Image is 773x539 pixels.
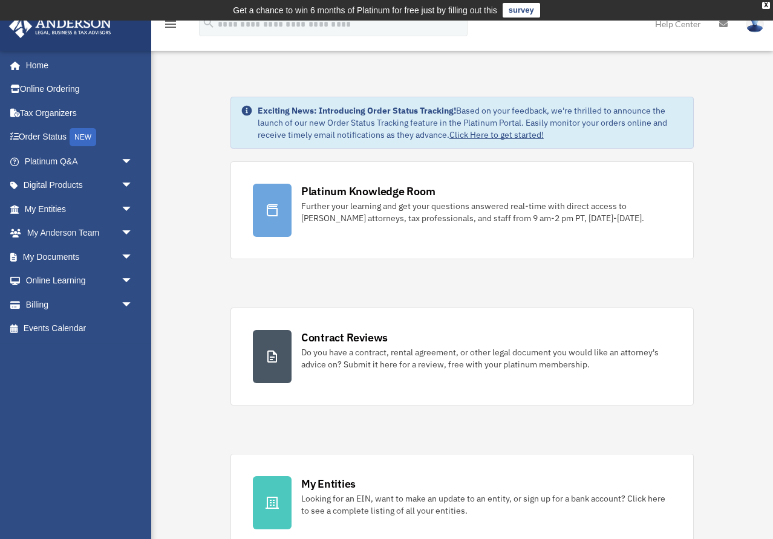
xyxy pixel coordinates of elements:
a: My Entitiesarrow_drop_down [8,197,151,221]
a: Click Here to get started! [449,129,544,140]
div: My Entities [301,476,356,491]
img: Anderson Advisors Platinum Portal [5,15,115,38]
div: Based on your feedback, we're thrilled to announce the launch of our new Order Status Tracking fe... [258,105,683,141]
a: Platinum Q&Aarrow_drop_down [8,149,151,173]
div: Get a chance to win 6 months of Platinum for free just by filling out this [233,3,497,18]
div: Looking for an EIN, want to make an update to an entity, or sign up for a bank account? Click her... [301,492,671,517]
div: Do you have a contract, rental agreement, or other legal document you would like an attorney's ad... [301,346,671,370]
a: Tax Organizers [8,101,151,125]
span: arrow_drop_down [121,197,145,222]
div: Platinum Knowledge Room [301,184,435,199]
a: Digital Productsarrow_drop_down [8,173,151,198]
a: survey [503,3,540,18]
span: arrow_drop_down [121,149,145,174]
a: Home [8,53,145,77]
img: User Pic [746,15,764,33]
a: My Documentsarrow_drop_down [8,245,151,269]
a: Platinum Knowledge Room Further your learning and get your questions answered real-time with dire... [230,161,694,259]
a: Order StatusNEW [8,125,151,150]
i: menu [163,17,178,31]
i: search [202,16,215,30]
a: Online Ordering [8,77,151,102]
a: Events Calendar [8,317,151,341]
div: Contract Reviews [301,330,388,345]
span: arrow_drop_down [121,292,145,317]
div: NEW [70,128,96,146]
span: arrow_drop_down [121,269,145,294]
a: My Anderson Teamarrow_drop_down [8,221,151,245]
a: menu [163,21,178,31]
div: close [762,2,770,9]
a: Online Learningarrow_drop_down [8,269,151,293]
div: Further your learning and get your questions answered real-time with direct access to [PERSON_NAM... [301,200,671,224]
span: arrow_drop_down [121,245,145,269]
a: Contract Reviews Do you have a contract, rental agreement, or other legal document you would like... [230,308,694,405]
span: arrow_drop_down [121,173,145,198]
strong: Exciting News: Introducing Order Status Tracking! [258,105,456,116]
span: arrow_drop_down [121,221,145,246]
a: Billingarrow_drop_down [8,292,151,317]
